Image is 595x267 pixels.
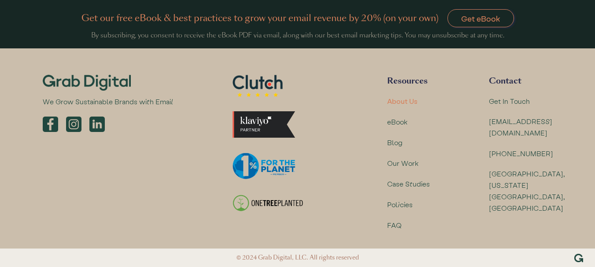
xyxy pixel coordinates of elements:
a: Blog [387,137,403,148]
a: Grab Digital email marketing on social channels [89,117,113,132]
a: Get eBook [447,9,514,27]
a: [GEOGRAPHIC_DATA], [US_STATE][GEOGRAPHIC_DATA], [GEOGRAPHIC_DATA] [489,168,569,214]
div: [GEOGRAPHIC_DATA], [US_STATE] [GEOGRAPHIC_DATA], [GEOGRAPHIC_DATA] [489,168,569,214]
img: We are a Klaviyo email marketing agency partner [233,111,295,152]
a: About Us [387,95,418,107]
h4: Get our free eBook & best practices to grow your email revenue by 20% (on your own) [81,10,447,26]
img: Grab Digital email marketing on social channels [66,117,81,132]
div: By subscribing, you consent to receive the eBook PDF via email, along with our best email marketi... [27,30,569,40]
a: Case Studies [387,178,430,190]
div: Resources [387,75,467,86]
img: Grab Digital email marketing on social channels [43,117,58,132]
a: Policies [387,199,413,210]
a: [EMAIL_ADDRESS][DOMAIN_NAME] [489,116,569,139]
p: We Grow Sustainable Brands with Email [43,91,195,108]
img: We are a proud member of 1% for the planet [233,152,296,194]
a: Grab Digital email marketing on social channels [43,117,66,132]
a: [PHONE_NUMBER] [489,148,553,159]
a: Grab Digital email marketing on social channels [66,117,89,132]
img: Grab Digital email marketing on social channels [89,117,105,132]
a: FAQ [387,219,402,231]
a: eBook [387,116,407,128]
div: Contact [489,75,569,86]
img: We plant trees for every unique email send [233,194,303,226]
a: Our Work [387,157,418,169]
a: Get In Touch [489,95,530,107]
img: Grab Digital eCommerce email marketing [43,75,131,91]
img: We are rated on Clutch.co [233,75,283,111]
